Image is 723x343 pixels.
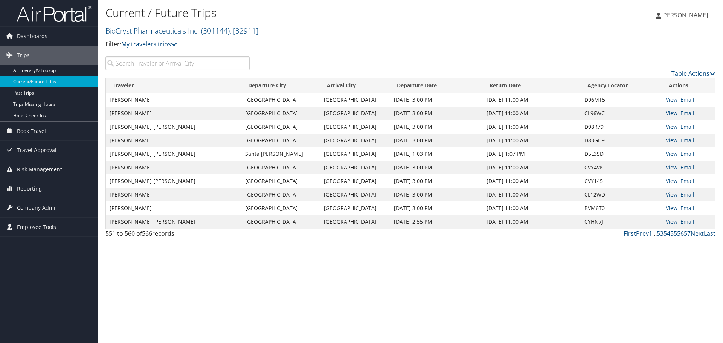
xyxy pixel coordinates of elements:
[624,229,636,238] a: First
[105,229,250,242] div: 551 to 560 of records
[704,229,715,238] a: Last
[241,147,320,161] td: Santa [PERSON_NAME]
[680,177,694,184] a: Email
[390,147,483,161] td: [DATE] 1:03 PM
[106,107,241,120] td: [PERSON_NAME]
[241,107,320,120] td: [GEOGRAPHIC_DATA]
[662,93,715,107] td: |
[106,161,241,174] td: [PERSON_NAME]
[17,218,56,236] span: Employee Tools
[241,201,320,215] td: [GEOGRAPHIC_DATA]
[680,191,694,198] a: Email
[483,134,581,147] td: [DATE] 11:00 AM
[390,134,483,147] td: [DATE] 3:00 PM
[230,26,258,36] span: , [ 32911 ]
[636,229,649,238] a: Prev
[671,69,715,78] a: Table Actions
[320,215,390,229] td: [GEOGRAPHIC_DATA]
[106,188,241,201] td: [PERSON_NAME]
[106,134,241,147] td: [PERSON_NAME]
[666,110,677,117] a: View
[662,174,715,188] td: |
[581,188,662,201] td: CL12WD
[390,120,483,134] td: [DATE] 3:00 PM
[666,177,677,184] a: View
[691,229,704,238] a: Next
[649,229,652,238] a: 1
[680,150,694,157] a: Email
[581,215,662,229] td: CYHN7J
[666,123,677,130] a: View
[483,161,581,174] td: [DATE] 11:00 AM
[581,174,662,188] td: CVY145
[390,201,483,215] td: [DATE] 3:00 PM
[483,120,581,134] td: [DATE] 11:00 AM
[483,174,581,188] td: [DATE] 11:00 AM
[105,5,512,21] h1: Current / Future Trips
[680,96,694,103] a: Email
[320,120,390,134] td: [GEOGRAPHIC_DATA]
[680,123,694,130] a: Email
[483,201,581,215] td: [DATE] 11:00 AM
[680,110,694,117] a: Email
[680,164,694,171] a: Email
[666,204,677,212] a: View
[320,147,390,161] td: [GEOGRAPHIC_DATA]
[17,141,56,160] span: Travel Approval
[662,134,715,147] td: |
[581,134,662,147] td: D83GH9
[241,78,320,93] th: Departure City: activate to sort column ascending
[17,160,62,179] span: Risk Management
[680,137,694,144] a: Email
[662,161,715,174] td: |
[666,96,677,103] a: View
[320,201,390,215] td: [GEOGRAPHIC_DATA]
[106,215,241,229] td: [PERSON_NAME] [PERSON_NAME]
[666,164,677,171] a: View
[684,229,691,238] a: 57
[241,215,320,229] td: [GEOGRAPHIC_DATA]
[241,134,320,147] td: [GEOGRAPHIC_DATA]
[17,179,42,198] span: Reporting
[241,120,320,134] td: [GEOGRAPHIC_DATA]
[670,229,677,238] a: 55
[652,229,657,238] span: …
[662,107,715,120] td: |
[483,188,581,201] td: [DATE] 11:00 AM
[17,5,92,23] img: airportal-logo.png
[241,174,320,188] td: [GEOGRAPHIC_DATA]
[320,188,390,201] td: [GEOGRAPHIC_DATA]
[106,147,241,161] td: [PERSON_NAME] [PERSON_NAME]
[581,78,662,93] th: Agency Locator: activate to sort column ascending
[581,147,662,161] td: D5L3SD
[201,26,230,36] span: ( 301144 )
[241,161,320,174] td: [GEOGRAPHIC_DATA]
[680,218,694,225] a: Email
[106,120,241,134] td: [PERSON_NAME] [PERSON_NAME]
[581,107,662,120] td: CL96WC
[320,107,390,120] td: [GEOGRAPHIC_DATA]
[241,93,320,107] td: [GEOGRAPHIC_DATA]
[17,122,46,140] span: Book Travel
[662,188,715,201] td: |
[581,201,662,215] td: BVM6T0
[105,56,250,70] input: Search Traveler or Arrival City
[662,147,715,161] td: |
[662,78,715,93] th: Actions
[657,229,664,238] a: 53
[142,229,152,238] span: 566
[390,174,483,188] td: [DATE] 3:00 PM
[666,137,677,144] a: View
[483,107,581,120] td: [DATE] 11:00 AM
[390,107,483,120] td: [DATE] 3:00 PM
[656,4,715,26] a: [PERSON_NAME]
[666,191,677,198] a: View
[483,215,581,229] td: [DATE] 11:00 AM
[662,215,715,229] td: |
[105,40,512,49] p: Filter:
[677,229,684,238] a: 56
[106,201,241,215] td: [PERSON_NAME]
[664,229,670,238] a: 54
[483,147,581,161] td: [DATE] 1:07 PM
[483,78,581,93] th: Return Date: activate to sort column ascending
